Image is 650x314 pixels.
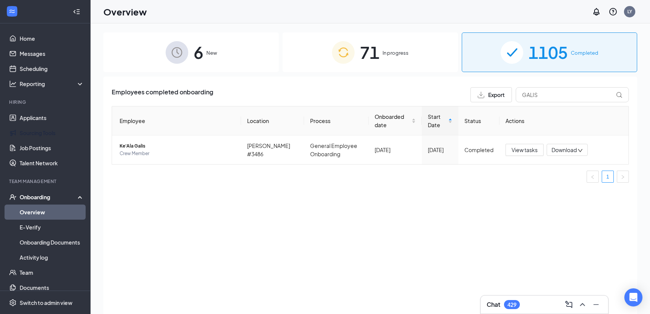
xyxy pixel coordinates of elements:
[241,106,304,135] th: Location
[587,171,599,183] li: Previous Page
[20,193,78,201] div: Onboarding
[20,205,84,220] a: Overview
[578,148,583,153] span: down
[464,146,493,154] div: Completed
[602,171,613,182] a: 1
[20,61,84,76] a: Scheduling
[624,288,642,306] div: Open Intercom Messenger
[194,39,203,65] span: 6
[9,80,17,88] svg: Analysis
[428,146,452,154] div: [DATE]
[470,87,512,102] button: Export
[592,7,601,16] svg: Notifications
[112,87,213,102] span: Employees completed onboarding
[20,250,84,265] a: Activity log
[552,146,577,154] span: Download
[20,110,84,125] a: Applicants
[617,171,629,183] button: right
[241,135,304,164] td: [PERSON_NAME] #3486
[8,8,16,15] svg: WorkstreamLogo
[428,112,447,129] span: Start Date
[73,8,80,15] svg: Collapse
[563,299,575,311] button: ComposeMessage
[578,300,587,309] svg: ChevronUp
[20,31,84,46] a: Home
[571,49,598,57] span: Completed
[20,280,84,295] a: Documents
[458,106,499,135] th: Status
[529,39,568,65] span: 1105
[375,146,416,154] div: [DATE]
[602,171,614,183] li: 1
[369,106,422,135] th: Onboarded date
[20,140,84,155] a: Job Postings
[304,106,369,135] th: Process
[375,112,410,129] span: Onboarded date
[587,171,599,183] button: left
[20,80,85,88] div: Reporting
[487,300,500,309] h3: Chat
[112,106,241,135] th: Employee
[512,146,538,154] span: View tasks
[516,87,629,102] input: Search by Name, Job Posting, or Process
[120,142,235,150] span: Ke'Ala Galis
[592,300,601,309] svg: Minimize
[9,193,17,201] svg: UserCheck
[499,106,628,135] th: Actions
[360,39,380,65] span: 71
[304,135,369,164] td: General Employee Onboarding
[9,99,83,105] div: Hiring
[621,175,625,179] span: right
[564,300,573,309] svg: ComposeMessage
[9,178,83,185] div: Team Management
[507,302,516,308] div: 429
[20,235,84,250] a: Onboarding Documents
[506,144,544,156] button: View tasks
[383,49,409,57] span: In progress
[590,299,602,311] button: Minimize
[9,299,17,306] svg: Settings
[617,171,629,183] li: Next Page
[120,150,235,157] span: Crew Member
[20,46,84,61] a: Messages
[20,220,84,235] a: E-Verify
[627,8,632,15] div: LY
[103,5,147,18] h1: Overview
[590,175,595,179] span: left
[20,299,72,306] div: Switch to admin view
[206,49,217,57] span: New
[609,7,618,16] svg: QuestionInfo
[20,155,84,171] a: Talent Network
[20,265,84,280] a: Team
[576,299,589,311] button: ChevronUp
[20,125,84,140] a: Sourcing Tools
[488,92,505,97] span: Export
